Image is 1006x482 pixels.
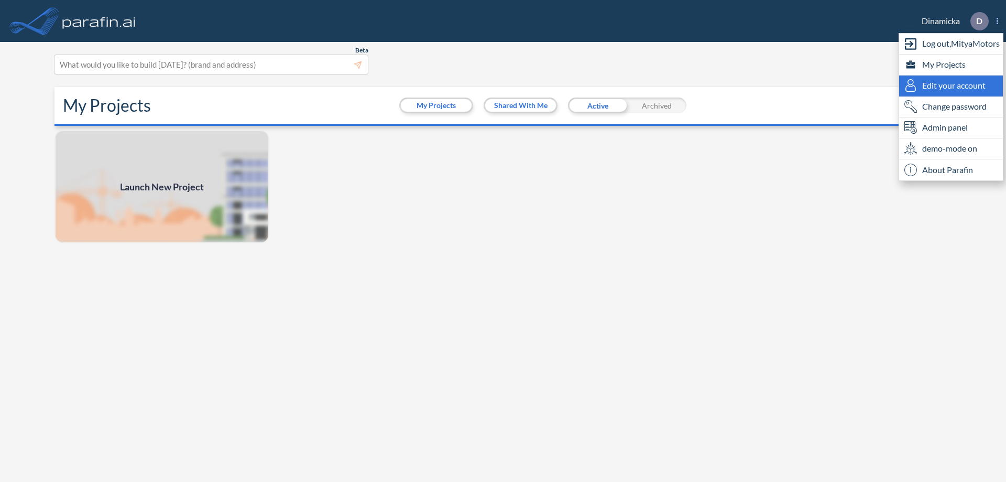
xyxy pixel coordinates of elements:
[63,95,151,115] h2: My Projects
[401,99,472,112] button: My Projects
[899,76,1003,97] div: Edit user
[922,79,986,92] span: Edit your account
[922,142,977,155] span: demo-mode on
[899,34,1003,55] div: Log out
[568,98,627,113] div: Active
[922,58,966,71] span: My Projects
[899,159,1003,180] div: About Parafin
[485,99,556,112] button: Shared With Me
[976,16,982,26] p: D
[627,98,686,113] div: Archived
[899,138,1003,159] div: demo-mode on
[906,12,998,30] div: Dinamicka
[54,130,269,243] img: add
[922,121,968,134] span: Admin panel
[922,100,987,113] span: Change password
[922,164,973,176] span: About Parafin
[120,180,204,194] span: Launch New Project
[899,97,1003,117] div: Change password
[899,55,1003,76] div: My Projects
[60,10,138,31] img: logo
[355,46,368,55] span: Beta
[899,117,1003,138] div: Admin panel
[54,130,269,243] a: Launch New Project
[922,37,1000,50] span: Log out, MityaMotors
[904,164,917,176] span: i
